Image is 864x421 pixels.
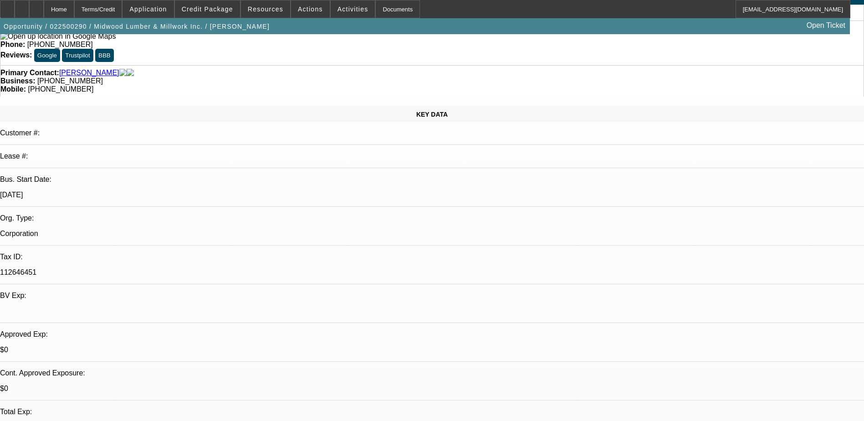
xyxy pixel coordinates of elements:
strong: Primary Contact: [0,69,59,77]
a: [PERSON_NAME] [59,69,119,77]
strong: Reviews: [0,51,32,59]
strong: Business: [0,77,35,85]
button: Resources [241,0,290,18]
span: Opportunity / 022500290 / Midwood Lumber & Millwork Inc. / [PERSON_NAME] [4,23,270,30]
span: [PHONE_NUMBER] [37,77,103,85]
button: Activities [331,0,375,18]
button: Google [34,49,60,62]
span: Resources [248,5,283,13]
button: Credit Package [175,0,240,18]
strong: Phone: [0,41,25,48]
a: Open Ticket [803,18,849,33]
span: Application [129,5,167,13]
button: Application [123,0,174,18]
button: Actions [291,0,330,18]
span: Activities [337,5,368,13]
span: [PHONE_NUMBER] [28,85,93,93]
span: KEY DATA [416,111,448,118]
button: Trustpilot [62,49,93,62]
img: facebook-icon.png [119,69,127,77]
span: [PHONE_NUMBER] [27,41,93,48]
button: BBB [95,49,114,62]
span: Actions [298,5,323,13]
strong: Mobile: [0,85,26,93]
a: View Google Maps [0,32,116,40]
span: Credit Package [182,5,233,13]
img: linkedin-icon.png [127,69,134,77]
